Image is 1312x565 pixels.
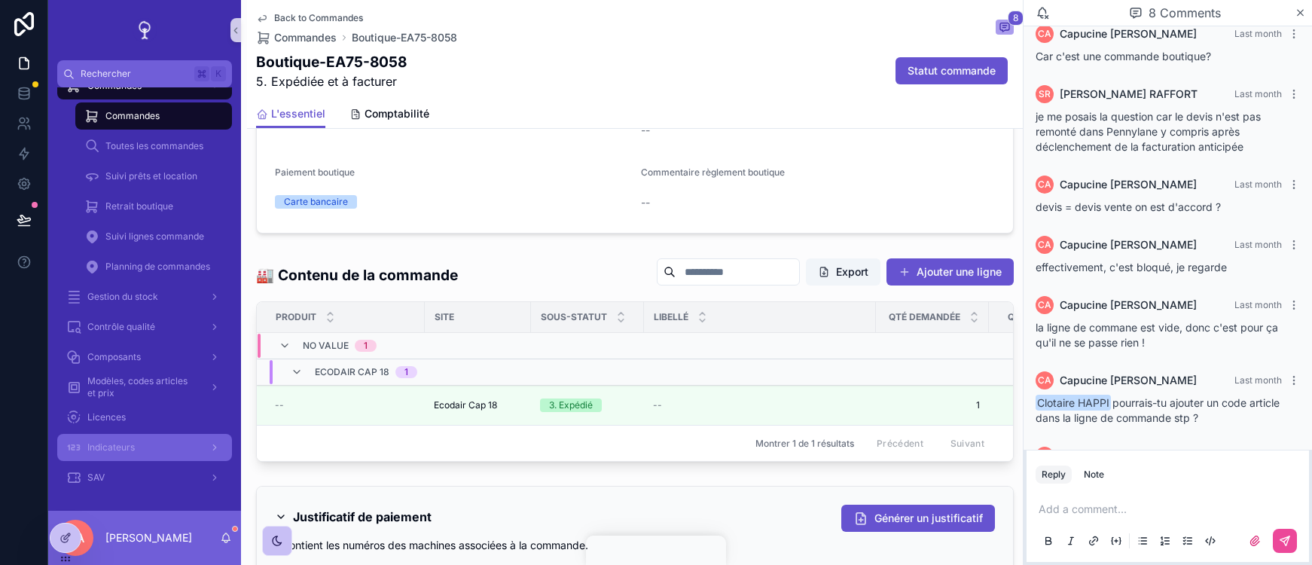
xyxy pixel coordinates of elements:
[1036,50,1211,63] span: Car c'est une commande boutique?
[641,166,785,178] span: Commentaire règlement boutique
[276,311,316,323] span: Produit
[274,12,363,24] span: Back to Commandes
[256,72,407,90] span: 5. Expédiée et à facturer
[1234,179,1282,190] span: Last month
[48,87,241,511] div: scrollable content
[57,404,232,431] a: Licences
[1008,11,1024,26] span: 8
[105,140,203,152] span: Toutes les commandes
[87,375,197,399] span: Modèles, codes articles et prix
[806,258,880,286] button: Export
[540,399,635,412] a: 3. Expédié
[1036,321,1278,349] span: la ligne de commane est vide, donc c'est pour ça qu'il ne se passe rien !
[75,223,232,250] a: Suivi lignes commande
[896,57,1008,84] button: Statut commande
[1036,396,1280,424] span: pourrais-tu ajouter un code article dans la ligne de commande stp ?
[303,340,349,352] span: No value
[75,253,232,280] a: Planning de commandes
[105,530,192,545] p: [PERSON_NAME]
[364,340,368,352] div: 1
[275,399,284,411] span: --
[1038,374,1051,386] span: CA
[889,311,960,323] span: Qté demandée
[1036,200,1221,213] span: devis = devis vente on est d'accord ?
[75,193,232,220] a: Retrait boutique
[57,344,232,371] a: Composants
[349,100,429,130] a: Comptabilité
[1060,298,1197,313] span: Capucine [PERSON_NAME]
[404,366,408,378] div: 1
[434,399,522,411] a: Ecodair Cap 18
[105,110,160,122] span: Commandes
[998,399,1093,411] a: 0
[1008,311,1073,323] span: Qté associée
[996,20,1014,38] button: 8
[1234,374,1282,386] span: Last month
[434,399,497,411] span: Ecodair Cap 18
[1038,299,1051,311] span: CA
[1060,87,1198,102] span: [PERSON_NAME] RAFFORT
[133,18,157,42] img: App logo
[1060,26,1197,41] span: Capucine [PERSON_NAME]
[87,351,141,363] span: Composants
[81,68,188,80] span: Rechercher
[212,68,224,80] span: K
[256,100,325,129] a: L'essentiel
[1060,237,1197,252] span: Capucine [PERSON_NAME]
[885,399,980,411] a: 1
[1038,28,1051,40] span: CA
[1234,299,1282,310] span: Last month
[1038,239,1051,251] span: CA
[293,505,432,529] h2: Justificatif de paiement
[1078,466,1110,484] button: Note
[1084,469,1104,481] div: Note
[1149,4,1221,22] span: 8 Comments
[641,123,650,138] span: --
[641,195,650,210] span: --
[886,258,1014,286] a: Ajouter une ligne
[908,63,996,78] span: Statut commande
[87,411,126,423] span: Licences
[654,311,688,323] span: Libellé
[57,464,232,491] a: SAV
[315,366,389,378] span: Ecodair Cap 18
[1234,239,1282,250] span: Last month
[1060,177,1197,192] span: Capucine [PERSON_NAME]
[365,106,429,121] span: Comptabilité
[275,399,416,411] a: --
[541,311,607,323] span: Sous-statut
[87,472,105,484] span: SAV
[1234,28,1282,39] span: Last month
[87,321,155,333] span: Contrôle qualité
[256,264,458,286] h1: 🏭 Contenu de la commande
[105,170,197,182] span: Suivi prêts et location
[75,102,232,130] a: Commandes
[1036,395,1111,411] span: Clotaire HAPPI
[105,200,173,212] span: Retrait boutique
[755,438,854,450] span: Montrer 1 de 1 résultats
[435,311,454,323] span: Site
[653,399,867,411] a: --
[271,106,325,121] span: L'essentiel
[1036,110,1261,153] span: je me posais la question car le devis n'est pas remonté dans Pennylane y compris après déclenchem...
[256,51,407,72] h1: Boutique-EA75-8058
[352,30,457,45] span: Boutique-EA75-8058
[284,195,348,209] div: Carte bancaire
[1234,88,1282,99] span: Last month
[1039,88,1051,100] span: SR
[1038,179,1051,191] span: CA
[57,313,232,341] a: Contrôle qualité
[653,399,662,411] span: --
[57,283,232,310] a: Gestion du stock
[57,60,232,87] button: RechercherK
[274,30,337,45] span: Commandes
[75,133,232,160] a: Toutes les commandes
[256,30,337,45] a: Commandes
[87,441,135,454] span: Indicateurs
[57,434,232,461] a: Indicateurs
[275,166,355,178] span: Paiement boutique
[87,291,158,303] span: Gestion du stock
[75,163,232,190] a: Suivi prêts et location
[1060,373,1197,388] span: Capucine [PERSON_NAME]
